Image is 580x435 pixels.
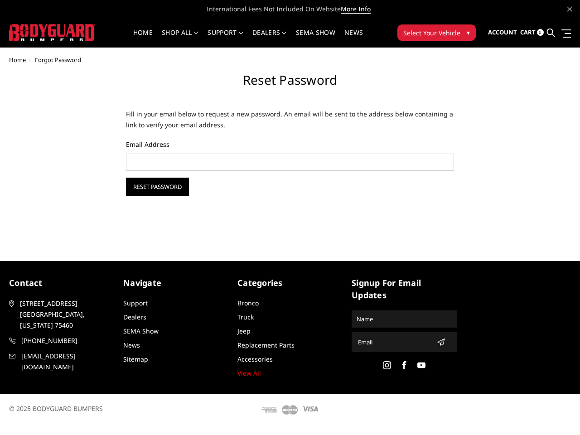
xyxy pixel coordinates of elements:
button: Select Your Vehicle [397,24,476,41]
span: Account [488,28,517,36]
span: Forgot Password [35,56,81,64]
a: Cart 0 [520,20,544,45]
span: [STREET_ADDRESS] [GEOGRAPHIC_DATA], [US_STATE] 75460 [20,298,112,331]
a: Support [208,29,243,47]
a: Jeep [237,327,251,335]
a: Dealers [252,29,287,47]
a: View All [237,369,261,377]
a: Bronco [237,299,259,307]
a: Home [9,56,26,64]
span: Cart [520,28,536,36]
h5: Categories [237,277,343,289]
img: BODYGUARD BUMPERS [9,24,95,41]
input: Name [353,312,455,326]
a: Accessories [237,355,273,363]
span: Select Your Vehicle [403,28,460,38]
a: SEMA Show [296,29,335,47]
h5: contact [9,277,114,289]
a: Sitemap [123,355,148,363]
span: [PHONE_NUMBER] [21,335,114,346]
a: Account [488,20,517,45]
h5: Navigate [123,277,228,289]
a: Dealers [123,313,146,321]
a: News [344,29,363,47]
p: Fill in your email below to request a new password. An email will be sent to the address below co... [126,109,454,130]
span: ▾ [467,28,470,37]
input: Reset Password [126,178,189,196]
h5: signup for email updates [352,277,457,301]
a: Support [123,299,148,307]
a: [EMAIL_ADDRESS][DOMAIN_NAME] [9,351,114,372]
h2: Reset Password [9,72,571,95]
span: [EMAIL_ADDRESS][DOMAIN_NAME] [21,351,114,372]
span: © 2025 BODYGUARD BUMPERS [9,404,103,413]
a: shop all [162,29,198,47]
a: News [123,341,140,349]
a: [PHONE_NUMBER] [9,335,114,346]
a: Replacement Parts [237,341,295,349]
a: Truck [237,313,254,321]
input: Email [354,335,433,349]
a: More Info [341,5,371,14]
a: Home [133,29,153,47]
label: Email Address [126,140,454,149]
a: SEMA Show [123,327,159,335]
span: 0 [537,29,544,36]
